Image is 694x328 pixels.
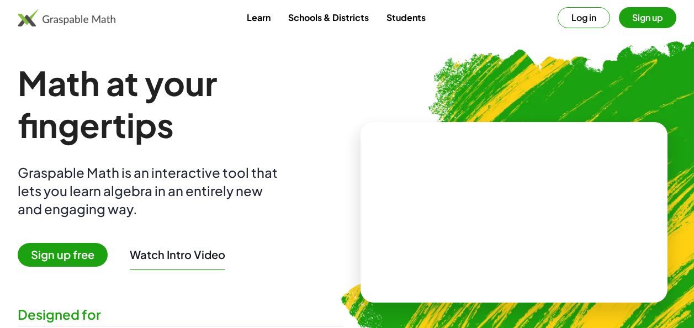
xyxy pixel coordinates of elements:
button: Log in [558,7,610,28]
video: What is this? This is dynamic math notation. Dynamic math notation plays a central role in how Gr... [431,171,597,254]
button: Watch Intro Video [130,247,225,262]
a: Students [378,7,435,28]
button: Sign up [619,7,676,28]
span: Sign up free [18,243,108,267]
a: Learn [238,7,279,28]
h1: Math at your fingertips [18,62,343,146]
div: Graspable Math is an interactive tool that lets you learn algebra in an entirely new and engaging... [18,163,283,218]
a: Schools & Districts [279,7,378,28]
div: Designed for [18,305,343,324]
